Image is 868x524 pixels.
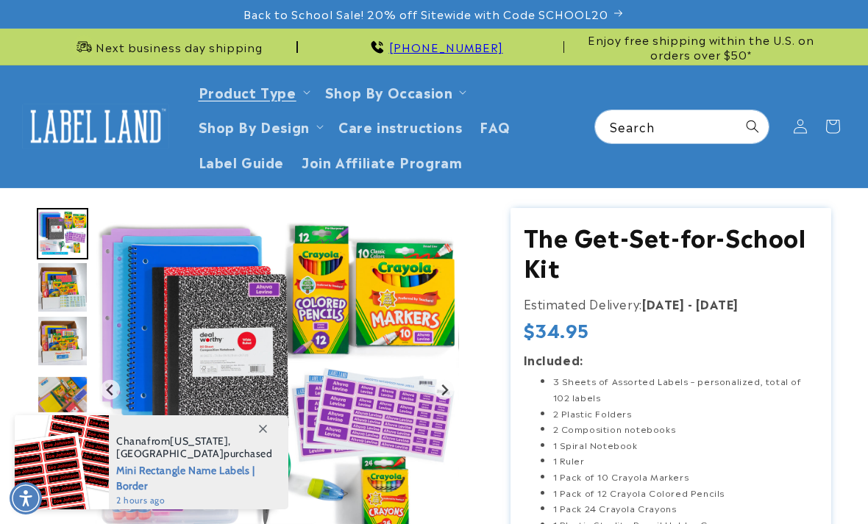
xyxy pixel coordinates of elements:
a: Shop By Design [199,116,310,136]
a: FAQ [471,109,519,143]
span: Enjoy free shipping within the U.S. on orders over $50* [570,32,831,61]
span: from , purchased [116,435,273,460]
span: $34.95 [524,318,590,341]
img: null [37,376,88,414]
span: FAQ [480,118,511,134]
li: 2 Composition notebooks [553,421,819,437]
button: Search [736,110,769,143]
span: Label Guide [199,153,285,170]
a: [PHONE_NUMBER] [389,38,503,55]
a: Join Affiliate Program [293,144,471,179]
li: 3 Sheets of Assorted Labels – personalized, total of 102 labels [553,373,819,405]
button: Previous slide [101,380,121,400]
li: 2 Plastic Folders [553,406,819,422]
iframe: Gorgias live chat messenger [721,461,853,509]
div: Go to slide 6 [37,369,88,420]
summary: Product Type [190,74,316,109]
strong: [DATE] [696,295,739,312]
button: Next slide [435,380,455,400]
li: 1 Spiral Notebook [553,437,819,453]
li: 1 Pack of 10 Crayola Markers [553,469,819,485]
span: Care instructions [338,118,462,134]
p: Estimated Delivery: [524,293,819,315]
img: null [37,315,88,367]
a: Label Guide [190,144,294,179]
img: Label Land [22,104,169,149]
li: 1 Pack 24 Crayola Crayons [553,500,819,517]
a: Label Land [17,98,175,154]
strong: [DATE] [642,295,685,312]
div: Announcement [570,29,831,65]
div: Announcement [304,29,565,65]
strong: Included: [524,351,583,368]
a: Product Type [199,82,296,101]
img: null [37,208,88,259]
span: Shop By Occasion [325,83,453,100]
div: Accessibility Menu [10,482,42,514]
span: Back to School Sale! 20% off Sitewide with Code SCHOOL20 [243,7,608,21]
li: 1 Ruler [553,453,819,469]
img: null [37,262,88,313]
li: 1 Pack of 12 Crayola Colored Pencils [553,485,819,501]
div: Go to slide 4 [37,262,88,313]
div: Go to slide 3 [37,208,88,259]
summary: Shop By Design [190,109,330,143]
div: Go to slide 5 [37,315,88,367]
div: Announcement [37,29,298,65]
span: Chana [116,434,147,448]
strong: - [688,295,693,312]
span: Join Affiliate Program [302,153,462,170]
span: [GEOGRAPHIC_DATA] [116,447,224,460]
h1: The Get-Set-for-School Kit [524,221,819,282]
a: Care instructions [330,109,471,143]
summary: Shop By Occasion [316,74,473,109]
span: [US_STATE] [170,434,228,448]
span: Next business day shipping [96,40,263,54]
